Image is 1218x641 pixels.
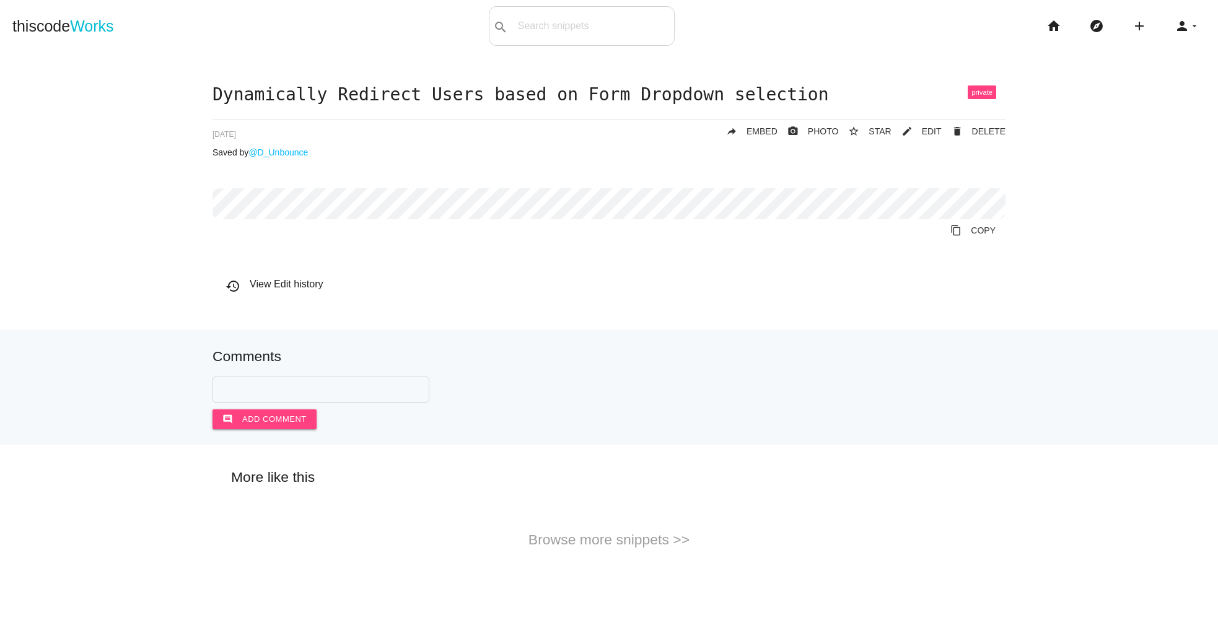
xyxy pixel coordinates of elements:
[1175,6,1190,46] i: person
[212,130,236,139] span: [DATE]
[778,120,839,142] a: photo_cameraPHOTO
[901,120,913,142] i: mode_edit
[212,85,1006,105] h1: Dynamically Redirect Users based on Form Dropdown selection
[248,147,308,157] a: @D_Unbounce
[922,126,942,136] span: EDIT
[1046,6,1061,46] i: home
[226,279,1006,290] h6: View Edit history
[512,13,674,39] input: Search snippets
[972,126,1006,136] span: DELETE
[226,279,240,294] i: history
[950,219,962,242] i: content_copy
[70,17,113,35] span: Works
[212,147,1006,157] p: Saved by
[12,6,114,46] a: thiscodeWorks
[940,219,1006,242] a: Copy to Clipboard
[212,349,1006,364] h5: Comments
[212,409,317,429] button: commentAdd comment
[716,120,778,142] a: replyEMBED
[1190,6,1199,46] i: arrow_drop_down
[222,409,233,429] i: comment
[493,7,508,47] i: search
[838,120,891,142] button: star_borderSTAR
[489,7,512,45] button: search
[808,126,839,136] span: PHOTO
[1132,6,1147,46] i: add
[1089,6,1104,46] i: explore
[212,469,1006,485] h5: More like this
[747,126,778,136] span: EMBED
[892,120,942,142] a: mode_editEDIT
[787,120,799,142] i: photo_camera
[952,120,963,142] i: delete
[942,120,1006,142] a: Delete Post
[726,120,737,142] i: reply
[848,120,859,142] i: star_border
[869,126,891,136] span: STAR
